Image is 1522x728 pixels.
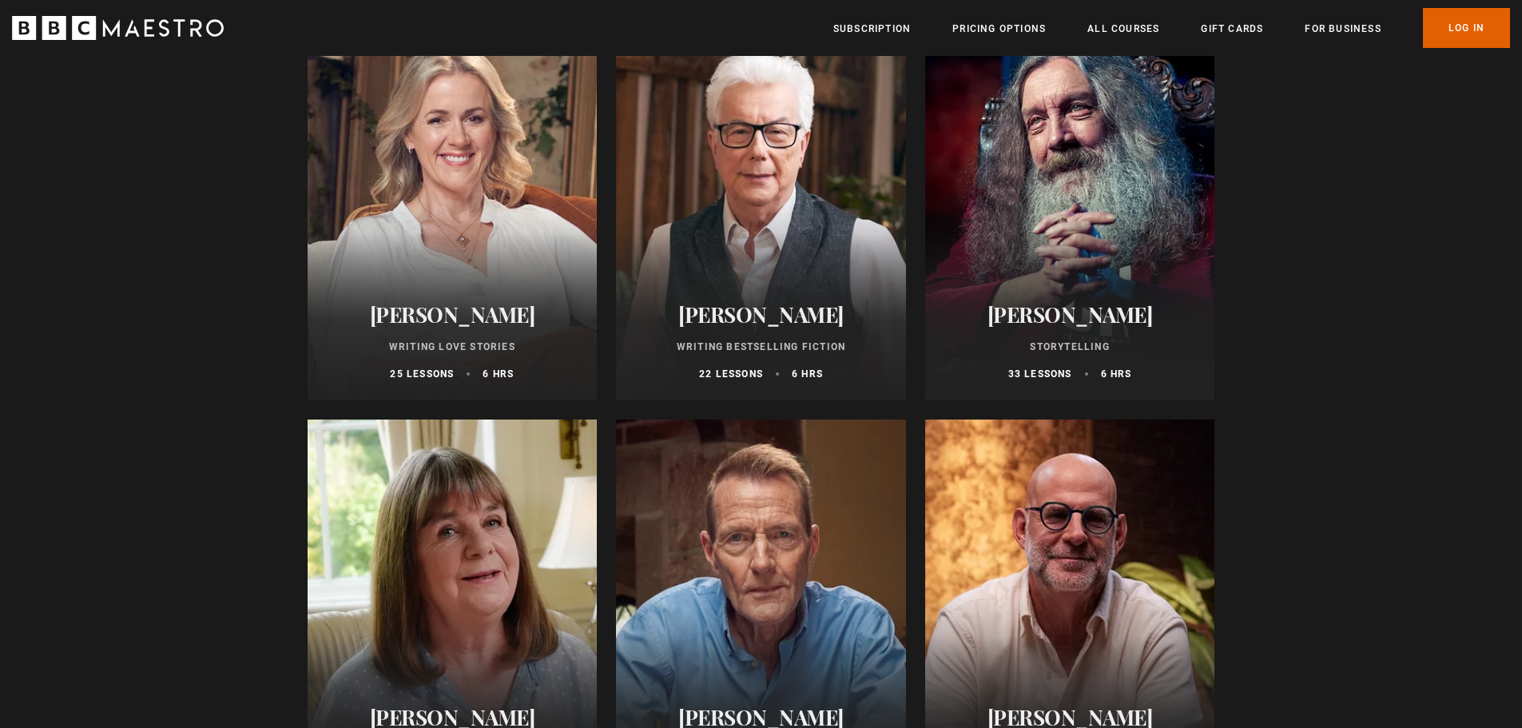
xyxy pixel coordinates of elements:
[1305,21,1381,37] a: For business
[483,367,514,381] p: 6 hrs
[1008,367,1072,381] p: 33 lessons
[952,21,1046,37] a: Pricing Options
[1201,21,1263,37] a: Gift Cards
[1423,8,1510,48] a: Log In
[944,302,1196,327] h2: [PERSON_NAME]
[1087,21,1159,37] a: All Courses
[1101,367,1132,381] p: 6 hrs
[616,17,906,400] a: [PERSON_NAME] Writing Bestselling Fiction 22 lessons 6 hrs
[308,17,598,400] a: [PERSON_NAME] Writing Love Stories 25 lessons 6 hrs
[944,340,1196,354] p: Storytelling
[390,367,454,381] p: 25 lessons
[327,302,578,327] h2: [PERSON_NAME]
[12,16,224,40] svg: BBC Maestro
[833,21,911,37] a: Subscription
[699,367,763,381] p: 22 lessons
[792,367,823,381] p: 6 hrs
[635,302,887,327] h2: [PERSON_NAME]
[327,340,578,354] p: Writing Love Stories
[925,17,1215,400] a: [PERSON_NAME] Storytelling 33 lessons 6 hrs
[635,340,887,354] p: Writing Bestselling Fiction
[833,8,1510,48] nav: Primary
